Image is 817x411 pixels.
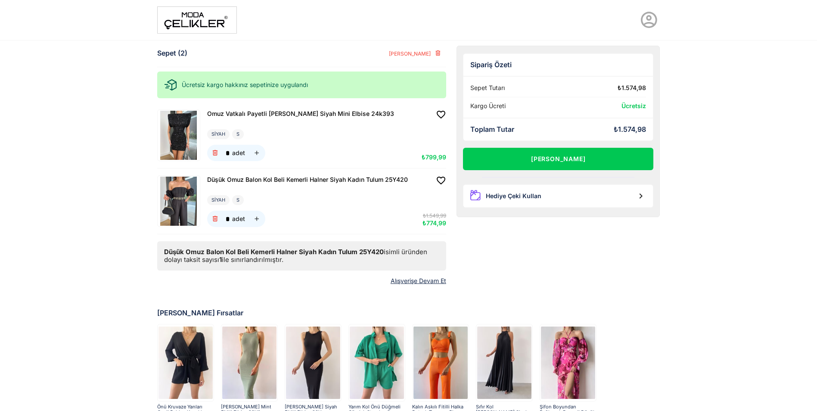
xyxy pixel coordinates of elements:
[207,129,230,139] div: SİYAH
[382,46,446,61] button: [PERSON_NAME]
[350,325,404,400] img: pietro-uclu-takim-23y000505-e1b0a8.jpg
[470,125,514,134] div: Toplam Tutar
[232,150,245,156] div: adet
[207,109,394,119] a: Omuz Vatkalı Payetli [PERSON_NAME] Siyah Mini Elbise 24k393
[286,325,340,400] img: yanni-elbise-23y000498--c3915.jpg
[388,50,431,57] span: [PERSON_NAME]
[158,325,213,400] img: andi-sort-tulum-23y000499-4-4208.jpg
[157,6,237,34] img: moda%20-1.png
[164,248,384,256] b: Düşük Omuz Balon Kol Beli Kemerli Halner Siyah Kadın Tulum 25Y420
[207,195,230,205] div: SİYAH
[470,61,646,69] div: Sipariş Özeti
[219,255,222,264] b: 1
[470,84,505,92] div: Sepet Tutarı
[621,102,646,109] span: Ücretsiz
[232,195,244,205] div: S
[157,309,660,317] div: [PERSON_NAME] Fırsatlar
[541,325,595,400] img: sister-elbise-22y000395-4ca5-9.jpg
[224,211,232,227] input: adet
[470,103,506,110] div: Kargo Ücreti
[486,193,541,200] div: Hediye Çeki Kullan
[207,175,408,185] a: Düşük Omuz Balon Kol Beli Kemerli Halner Siyah Kadın Tulum 25Y420
[232,129,244,139] div: S
[422,153,446,161] span: ₺799,99
[477,325,531,400] img: lana-pileli-uzun-elbise-23y000477-645bdd.jpg
[618,84,646,92] div: ₺1.574,98
[463,148,654,170] button: [PERSON_NAME]
[422,219,446,227] span: ₺774,99
[423,212,446,219] span: ₺1.549,99
[158,177,199,226] img: Düşük Omuz Balon Kol Beli Kemerli Halner Siyah Kadın Tulum 25Y420
[224,145,232,161] input: adet
[207,110,394,117] span: Omuz Vatkalı Payetli [PERSON_NAME] Siyah Mini Elbise 24k393
[391,277,446,285] a: Alışverişe Devam Et
[157,241,446,271] div: isimli üründen dolayı taksit sayısı ile sınırlandırılmıştır.
[614,125,646,134] div: ₺1.574,98
[413,325,468,400] img: kalin-askili-fitilli-halka-detayli-tur-59-4ef.jpg
[158,111,199,160] img: Omuz Vatkalı Payetli Barry Kadın Siyah Mini Elbise 24k393
[222,325,276,400] img: yanni-elbise-23y000498-5b5b-0.jpg
[157,72,446,98] div: Ücretsiz kargo hakkınız sepetinize uygulandı
[207,176,408,183] span: Düşük Omuz Balon Kol Beli Kemerli Halner Siyah Kadın Tulum 25Y420
[157,49,187,57] div: Sepet (2)
[232,216,245,222] div: adet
